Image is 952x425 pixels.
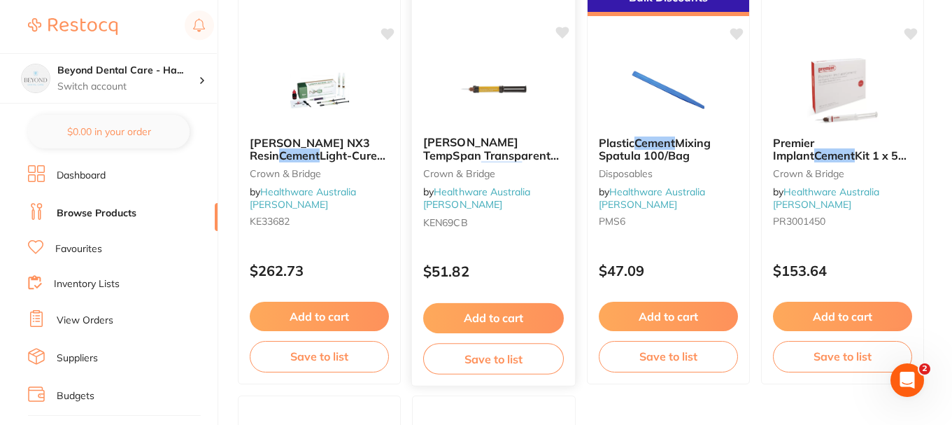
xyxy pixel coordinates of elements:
[773,302,912,331] button: Add to cart
[623,55,713,125] img: Plastic Cement Mixing Spatula 100/Bag
[773,186,879,211] a: Healthware Australia [PERSON_NAME]
[423,135,559,175] span: [PERSON_NAME] TempSpan Transparent Temporary
[250,263,389,279] p: $262.73
[634,136,675,150] em: Cement
[423,263,564,279] p: $51.82
[423,303,564,333] button: Add to cart
[599,136,711,162] span: Mixing Spatula 100/Bag
[423,136,564,162] b: Kerr TempSpan Transparent Temporary Cement 6g
[250,136,370,162] span: [PERSON_NAME] NX3 Resin
[448,54,539,125] img: Kerr TempSpan Transparent Temporary Cement 6g
[423,343,564,375] button: Save to list
[423,186,531,211] a: Healthware Australia [PERSON_NAME]
[523,161,537,175] span: 6g
[57,169,106,183] a: Dashboard
[919,363,930,375] span: 2
[250,186,356,211] a: Healthware Australia [PERSON_NAME]
[797,55,888,125] img: Premier Implant Cement Kit 1 x 5ml Automix Syringe, 10 Mix Tips and Mixing Pad
[28,115,190,148] button: $0.00 in your order
[250,186,356,211] span: by
[28,18,118,35] img: Restocq Logo
[773,137,912,162] b: Premier Implant Cement Kit 1 x 5ml Automix Syringe, 10 Mix Tips and Mixing Pad
[57,389,94,403] a: Budgets
[57,80,199,94] p: Switch account
[773,263,912,279] p: $153.64
[423,186,531,211] span: by
[250,137,389,162] b: Kerr NX3 Resin Cement Light-Cure Kit
[599,215,625,228] span: PMS6
[274,55,365,125] img: Kerr NX3 Resin Cement Light-Cure Kit
[599,168,738,179] small: Disposables
[890,363,924,397] iframe: Intercom live chat
[57,351,98,365] a: Suppliers
[773,215,825,228] span: PR3001450
[773,341,912,372] button: Save to list
[279,148,320,162] em: Cement
[250,148,385,175] span: Light-Cure Kit
[599,137,738,162] b: Plastic Cement Mixing Spatula 100/Bag
[54,277,120,291] a: Inventory Lists
[22,64,50,92] img: Beyond Dental Care - Hamilton
[57,314,113,328] a: View Orders
[773,186,879,211] span: by
[423,167,564,179] small: Crown & Bridge
[599,302,738,331] button: Add to cart
[773,136,814,162] span: Premier Implant
[599,136,634,150] span: Plastic
[28,11,118,43] a: Restocq Logo
[599,341,738,372] button: Save to list
[250,215,290,228] span: KE33682
[599,186,705,211] span: by
[481,161,523,175] em: Cement
[423,216,468,228] span: KEN69CB
[250,168,389,179] small: Crown & Bridge
[599,186,705,211] a: Healthware Australia [PERSON_NAME]
[57,64,199,78] h4: Beyond Dental Care - Hamilton
[773,168,912,179] small: Crown & Bridge
[814,148,855,162] em: Cement
[250,302,389,331] button: Add to cart
[55,242,102,256] a: Favourites
[57,207,136,221] a: Browse Products
[250,341,389,372] button: Save to list
[599,263,738,279] p: $47.09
